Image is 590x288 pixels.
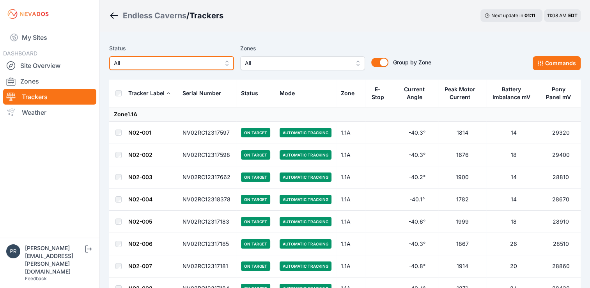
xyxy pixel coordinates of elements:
td: Zone 1.1A [109,107,581,122]
td: 1999 [438,211,486,233]
button: Peak Motor Current [443,80,482,107]
a: Zones [3,73,96,89]
button: Mode [280,84,301,103]
td: 28910 [541,211,581,233]
td: 28810 [541,166,581,188]
td: 29320 [541,122,581,144]
span: All [114,59,218,68]
button: Tracker Label [128,84,171,103]
td: 1782 [438,188,486,211]
td: 1.1A [336,255,365,277]
td: -40.6° [396,211,438,233]
td: 1914 [438,255,486,277]
td: NV02RC12317598 [178,144,236,166]
td: NV02RC12318378 [178,188,236,211]
td: 1.1A [336,211,365,233]
div: Tracker Label [128,89,165,97]
button: Status [241,84,264,103]
td: -40.1° [396,188,438,211]
img: preston.kenny@energixrenewables.com [6,244,20,258]
h3: Trackers [190,10,223,21]
span: On Target [241,195,270,204]
td: 1814 [438,122,486,144]
a: Trackers [3,89,96,105]
a: N02-001 [128,129,151,136]
td: 1900 [438,166,486,188]
span: EDT [568,12,578,18]
td: 18 [486,144,541,166]
button: Commands [533,56,581,70]
td: NV02RC12317662 [178,166,236,188]
td: 1867 [438,233,486,255]
span: On Target [241,261,270,271]
button: E-Stop [370,80,391,107]
td: 14 [486,166,541,188]
a: Endless Caverns [123,10,186,21]
td: -40.3° [396,233,438,255]
td: 18 [486,211,541,233]
img: Nevados [6,8,50,20]
span: On Target [241,150,270,160]
span: Automatic Tracking [280,172,331,182]
div: [PERSON_NAME][EMAIL_ADDRESS][PERSON_NAME][DOMAIN_NAME] [25,244,83,276]
a: N02-003 [128,174,152,180]
a: N02-004 [128,196,152,203]
span: Automatic Tracking [280,150,331,160]
div: Status [241,89,258,97]
td: 20 [486,255,541,277]
span: All [245,59,349,68]
label: Zones [240,44,365,53]
a: Weather [3,105,96,120]
span: Automatic Tracking [280,128,331,137]
td: 1.1A [336,144,365,166]
button: Battery Imbalance mV [491,80,536,107]
span: Automatic Tracking [280,261,331,271]
div: Mode [280,89,295,97]
a: My Sites [3,28,96,47]
span: Group by Zone [393,59,431,66]
div: Zone [341,89,354,97]
a: Site Overview [3,58,96,73]
a: N02-007 [128,263,152,269]
span: / [186,10,190,21]
td: 29400 [541,144,581,166]
div: Battery Imbalance mV [491,85,532,101]
td: 28860 [541,255,581,277]
button: All [240,56,365,70]
a: N02-005 [128,218,152,225]
td: 28670 [541,188,581,211]
a: Feedback [25,276,47,281]
div: Pony Panel mV [546,85,571,101]
div: E-Stop [370,85,385,101]
td: 1676 [438,144,486,166]
td: NV02RC12317597 [178,122,236,144]
span: 11:08 AM [547,12,567,18]
a: N02-006 [128,240,152,247]
td: 14 [486,188,541,211]
button: Pony Panel mV [546,80,576,107]
td: -40.3° [396,122,438,144]
div: 01 : 11 [524,12,539,19]
td: NV02RC12317181 [178,255,236,277]
td: -40.8° [396,255,438,277]
span: Automatic Tracking [280,217,331,226]
button: Serial Number [182,84,227,103]
span: On Target [241,128,270,137]
td: -40.2° [396,166,438,188]
span: Automatic Tracking [280,239,331,249]
td: NV02RC12317185 [178,233,236,255]
td: NV02RC12317183 [178,211,236,233]
td: 1.1A [336,233,365,255]
span: On Target [241,172,270,182]
td: 1.1A [336,166,365,188]
div: Peak Motor Current [443,85,477,101]
button: All [109,56,234,70]
td: -40.3° [396,144,438,166]
button: Current Angle [400,80,434,107]
span: Next update in [491,12,523,18]
div: Current Angle [400,85,429,101]
td: 28510 [541,233,581,255]
td: 14 [486,122,541,144]
nav: Breadcrumb [109,5,223,26]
